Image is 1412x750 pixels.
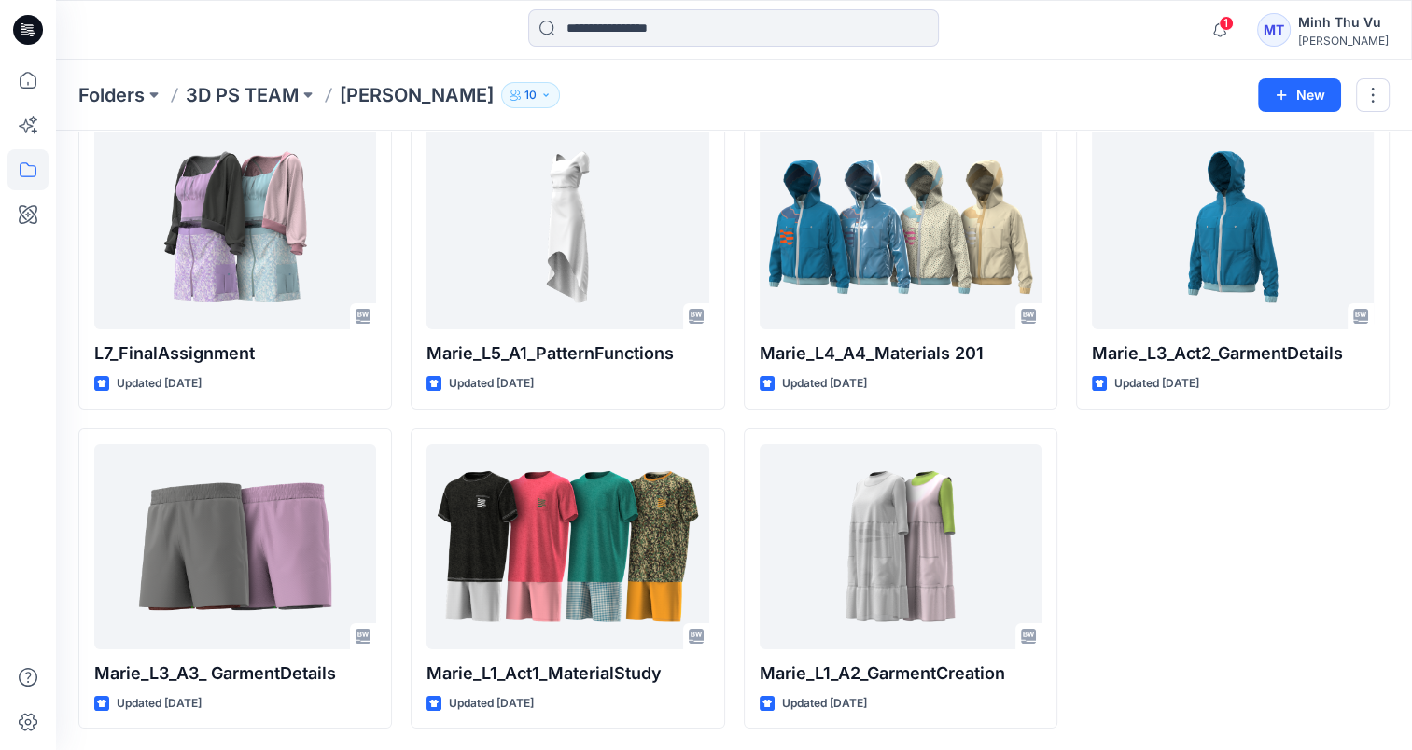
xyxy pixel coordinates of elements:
[426,124,708,329] a: Marie_L5_A1_PatternFunctions
[426,340,708,367] p: Marie_L5_A1_PatternFunctions
[1298,11,1389,34] div: Minh Thu Vu
[760,660,1042,687] p: Marie_L1_A2_GarmentCreation
[117,374,202,394] p: Updated [DATE]
[449,694,534,714] p: Updated [DATE]
[1219,16,1234,31] span: 1
[426,444,708,649] a: Marie_L1_Act1_MaterialStudy
[1257,13,1291,47] div: MT
[1114,374,1199,394] p: Updated [DATE]
[186,82,299,108] a: 3D PS TEAM
[94,124,376,329] a: L7_FinalAssignment
[760,124,1042,329] a: Marie_L4_A4_Materials 201
[94,340,376,367] p: L7_FinalAssignment
[94,444,376,649] a: Marie_L3_A3_ GarmentDetails
[1092,340,1374,367] p: Marie_L3_Act2_GarmentDetails
[340,82,494,108] p: [PERSON_NAME]
[760,340,1042,367] p: Marie_L4_A4_Materials 201
[1258,78,1341,112] button: New
[449,374,534,394] p: Updated [DATE]
[117,694,202,714] p: Updated [DATE]
[782,374,867,394] p: Updated [DATE]
[1298,34,1389,48] div: [PERSON_NAME]
[78,82,145,108] a: Folders
[1092,124,1374,329] a: Marie_L3_Act2_GarmentDetails
[782,694,867,714] p: Updated [DATE]
[524,85,537,105] p: 10
[426,660,708,687] p: Marie_L1_Act1_MaterialStudy
[94,660,376,687] p: Marie_L3_A3_ GarmentDetails
[501,82,560,108] button: 10
[760,444,1042,649] a: Marie_L1_A2_GarmentCreation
